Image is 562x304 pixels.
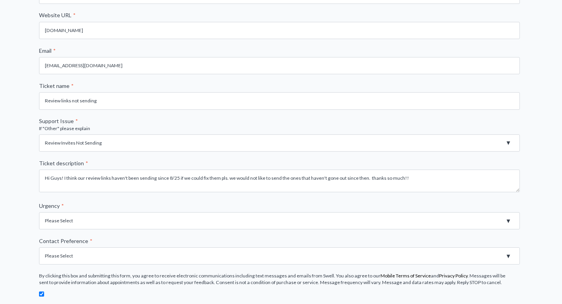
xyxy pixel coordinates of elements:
[39,12,71,18] span: Website URL
[39,82,69,89] span: Ticket name
[439,273,468,279] a: Privacy Policy
[39,47,52,54] span: Email
[39,202,60,209] span: Urgency
[39,125,523,132] legend: If "Other" please explain
[381,273,431,279] a: Mobile Terms of Service
[39,238,88,244] span: Contact Preference
[39,272,523,286] legend: By clicking this box and submitting this form, you agree to receive electronic communications inc...
[39,160,84,166] span: Ticket description
[39,118,74,124] span: Support Issue
[39,170,520,192] textarea: Hi Guys! I think our review links haven't been sending since 8/25 if we could fix them pls. we wo...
